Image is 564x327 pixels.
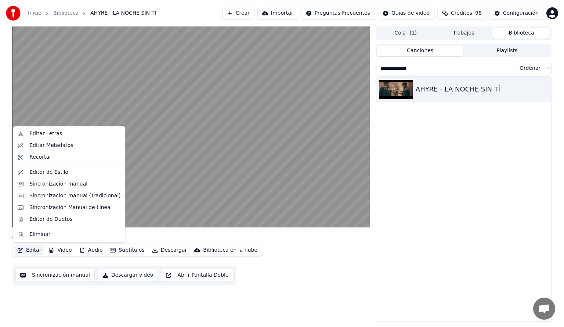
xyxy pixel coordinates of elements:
div: Eliminar [29,231,50,238]
button: Crear [222,7,254,20]
div: Editor de Duetos [29,216,72,223]
button: Biblioteca [492,28,550,39]
div: Biblioteca en la nube [203,247,257,254]
span: AHYRE - LA NOCHE SIN TÍ [90,10,156,17]
div: Editar Metadatos [29,142,73,149]
span: ( 1 ) [409,29,417,37]
div: Editor de Estilo [29,169,68,176]
button: Descargar [149,245,190,255]
span: Ordenar [520,65,540,72]
button: Abrir Pantalla Doble [161,269,233,282]
a: Chat abierto [533,298,555,320]
a: Biblioteca [53,10,79,17]
div: Sincronización manual (Tradicional) [29,192,120,200]
button: Sincronización manual [15,269,95,282]
button: Configuración [489,7,543,20]
button: Cola [377,28,435,39]
div: Editar Letras [29,130,62,137]
button: Canciones [377,46,464,56]
button: Créditos98 [437,7,487,20]
div: Sincronización Manual de Línea [29,204,111,211]
div: AHYRE - LA NOCHE SIN TÍ [416,84,548,94]
button: Descargar video [98,269,158,282]
button: Trabajos [435,28,493,39]
button: Audio [76,245,106,255]
div: AHYRE - LA NOCHE SIN TÍ [12,230,97,241]
button: Playlists [463,46,550,56]
button: Subtítulos [107,245,147,255]
nav: breadcrumb [28,10,156,17]
button: Preguntas Frecuentes [301,7,375,20]
button: Editar [14,245,44,255]
img: youka [6,6,21,21]
button: Importar [257,7,298,20]
span: 98 [475,10,482,17]
a: Inicio [28,10,41,17]
button: Video [46,245,75,255]
div: Sincronización manual [29,180,87,188]
div: Configuración [503,10,539,17]
div: Recortar [29,154,51,161]
button: Guías de video [378,7,434,20]
span: Créditos [451,10,472,17]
